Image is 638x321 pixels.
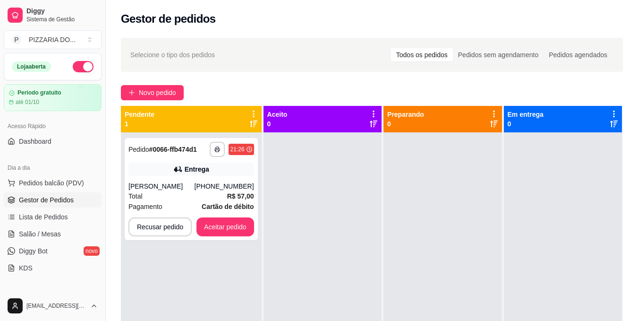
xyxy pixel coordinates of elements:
div: Dia a dia [4,160,102,175]
a: Salão / Mesas [4,226,102,242]
span: Diggy [26,7,98,16]
button: Alterar Status [73,61,94,72]
a: Gestor de Pedidos [4,192,102,208]
span: Dashboard [19,137,51,146]
article: Período gratuito [17,89,61,96]
span: Gestor de Pedidos [19,195,74,205]
span: plus [128,89,135,96]
span: Pedido [128,146,149,153]
span: Lista de Pedidos [19,212,68,222]
span: Diggy Bot [19,246,48,256]
button: Aceitar pedido [196,217,254,236]
span: Pagamento [128,201,162,212]
a: Lista de Pedidos [4,209,102,225]
strong: # 0066-ffb474d1 [149,146,197,153]
p: 0 [267,119,288,129]
p: 0 [387,119,424,129]
span: Total [128,191,143,201]
button: Recusar pedido [128,217,192,236]
a: KDS [4,260,102,276]
div: Acesso Rápido [4,119,102,134]
div: [PHONE_NUMBER] [195,182,254,191]
p: Preparando [387,110,424,119]
div: Entrega [185,165,209,174]
a: Diggy Botnovo [4,243,102,259]
h2: Gestor de pedidos [121,11,216,26]
div: Pedidos sem agendamento [453,48,544,61]
div: Catálogo [4,287,102,302]
span: P [12,35,21,44]
p: 1 [125,119,154,129]
div: Loja aberta [12,61,51,72]
p: Pendente [125,110,154,119]
div: [PERSON_NAME] [128,182,195,191]
p: 0 [508,119,544,129]
span: [EMAIL_ADDRESS][DOMAIN_NAME] [26,302,86,310]
span: Salão / Mesas [19,229,61,239]
a: DiggySistema de Gestão [4,4,102,26]
strong: Cartão de débito [202,203,254,210]
div: 21:26 [230,146,245,153]
strong: R$ 57,00 [227,192,254,200]
span: KDS [19,263,33,273]
button: Select a team [4,30,102,49]
span: Sistema de Gestão [26,16,98,23]
button: [EMAIL_ADDRESS][DOMAIN_NAME] [4,295,102,317]
p: Aceito [267,110,288,119]
a: Período gratuitoaté 01/10 [4,84,102,111]
a: Dashboard [4,134,102,149]
span: Pedidos balcão (PDV) [19,178,84,188]
div: Pedidos agendados [544,48,612,61]
span: Selecione o tipo dos pedidos [130,50,215,60]
p: Em entrega [508,110,544,119]
div: PIZZARIA DO ... [29,35,76,44]
button: Novo pedido [121,85,184,100]
button: Pedidos balcão (PDV) [4,175,102,191]
span: Novo pedido [139,87,176,98]
article: até 01/10 [16,98,39,106]
div: Todos os pedidos [391,48,453,61]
